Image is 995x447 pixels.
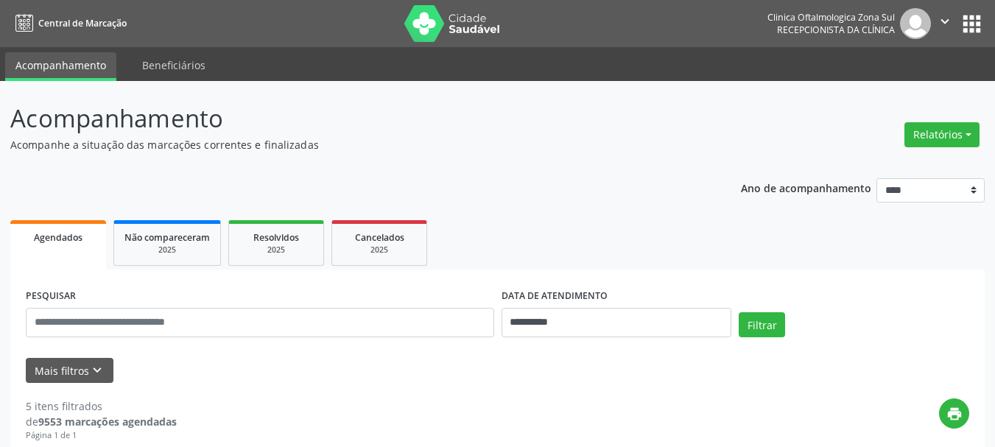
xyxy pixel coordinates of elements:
i: keyboard_arrow_down [89,362,105,379]
button: Filtrar [739,312,785,337]
p: Ano de acompanhamento [741,178,871,197]
div: 2025 [239,244,313,256]
label: DATA DE ATENDIMENTO [502,285,608,308]
button:  [931,8,959,39]
button: apps [959,11,985,37]
span: Cancelados [355,231,404,244]
i: print [946,406,963,422]
a: Beneficiários [132,52,216,78]
img: img [900,8,931,39]
a: Central de Marcação [10,11,127,35]
p: Acompanhamento [10,100,692,137]
strong: 9553 marcações agendadas [38,415,177,429]
i:  [937,13,953,29]
div: de [26,414,177,429]
div: Clinica Oftalmologica Zona Sul [767,11,895,24]
span: Recepcionista da clínica [777,24,895,36]
span: Agendados [34,231,82,244]
div: Página 1 de 1 [26,429,177,442]
div: 5 itens filtrados [26,398,177,414]
span: Não compareceram [124,231,210,244]
button: Relatórios [904,122,980,147]
button: print [939,398,969,429]
button: Mais filtroskeyboard_arrow_down [26,358,113,384]
p: Acompanhe a situação das marcações correntes e finalizadas [10,137,692,152]
span: Central de Marcação [38,17,127,29]
div: 2025 [124,244,210,256]
div: 2025 [342,244,416,256]
span: Resolvidos [253,231,299,244]
a: Acompanhamento [5,52,116,81]
label: PESQUISAR [26,285,76,308]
